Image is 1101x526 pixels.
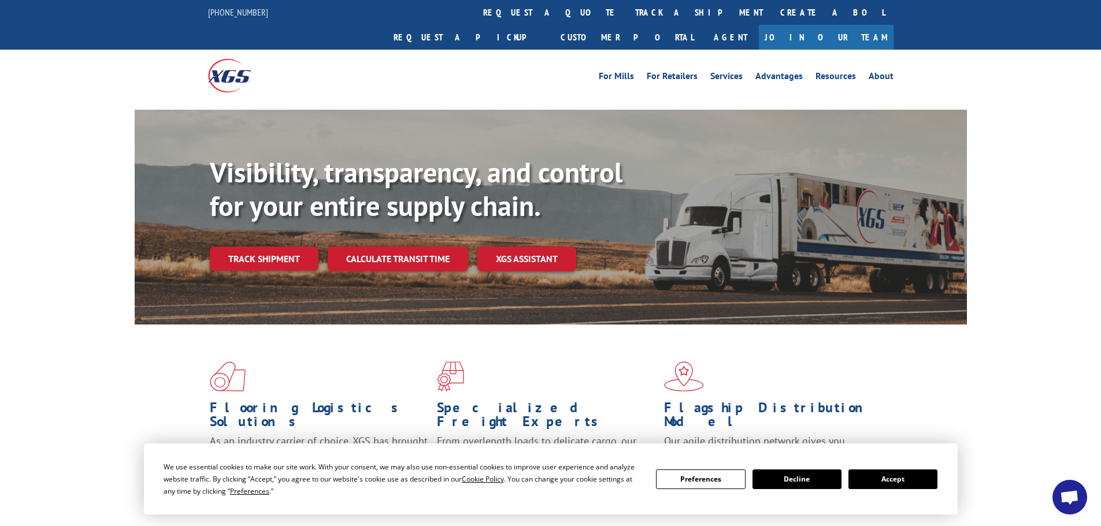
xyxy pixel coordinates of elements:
[210,361,246,391] img: xgs-icon-total-supply-chain-intelligence-red
[702,25,759,50] a: Agent
[462,474,504,484] span: Cookie Policy
[210,154,622,223] b: Visibility, transparency, and control for your entire supply chain.
[385,25,552,50] a: Request a pickup
[437,401,655,434] h1: Specialized Freight Experts
[210,434,428,475] span: As an industry carrier of choice, XGS has brought innovation and dedication to flooring logistics...
[848,469,937,489] button: Accept
[210,401,428,434] h1: Flooring Logistics Solutions
[759,25,894,50] a: Join Our Team
[208,6,268,18] a: [PHONE_NUMBER]
[552,25,702,50] a: Customer Portal
[437,361,464,391] img: xgs-icon-focused-on-flooring-red
[164,461,642,497] div: We use essential cookies to make our site work. With your consent, we may also use non-essential ...
[815,72,856,84] a: Resources
[664,361,704,391] img: xgs-icon-flagship-distribution-model-red
[752,469,841,489] button: Decline
[437,434,655,486] p: From overlength loads to delicate cargo, our experienced staff knows the best way to move your fr...
[477,247,576,271] a: XGS ASSISTANT
[710,72,743,84] a: Services
[647,72,698,84] a: For Retailers
[328,247,468,271] a: Calculate transit time
[869,72,894,84] a: About
[144,443,958,514] div: Cookie Consent Prompt
[1052,480,1087,514] div: Open chat
[664,401,883,434] h1: Flagship Distribution Model
[210,247,318,271] a: Track shipment
[599,72,634,84] a: For Mills
[664,434,877,461] span: Our agile distribution network gives you nationwide inventory management on demand.
[755,72,803,84] a: Advantages
[656,469,745,489] button: Preferences
[230,486,269,496] span: Preferences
